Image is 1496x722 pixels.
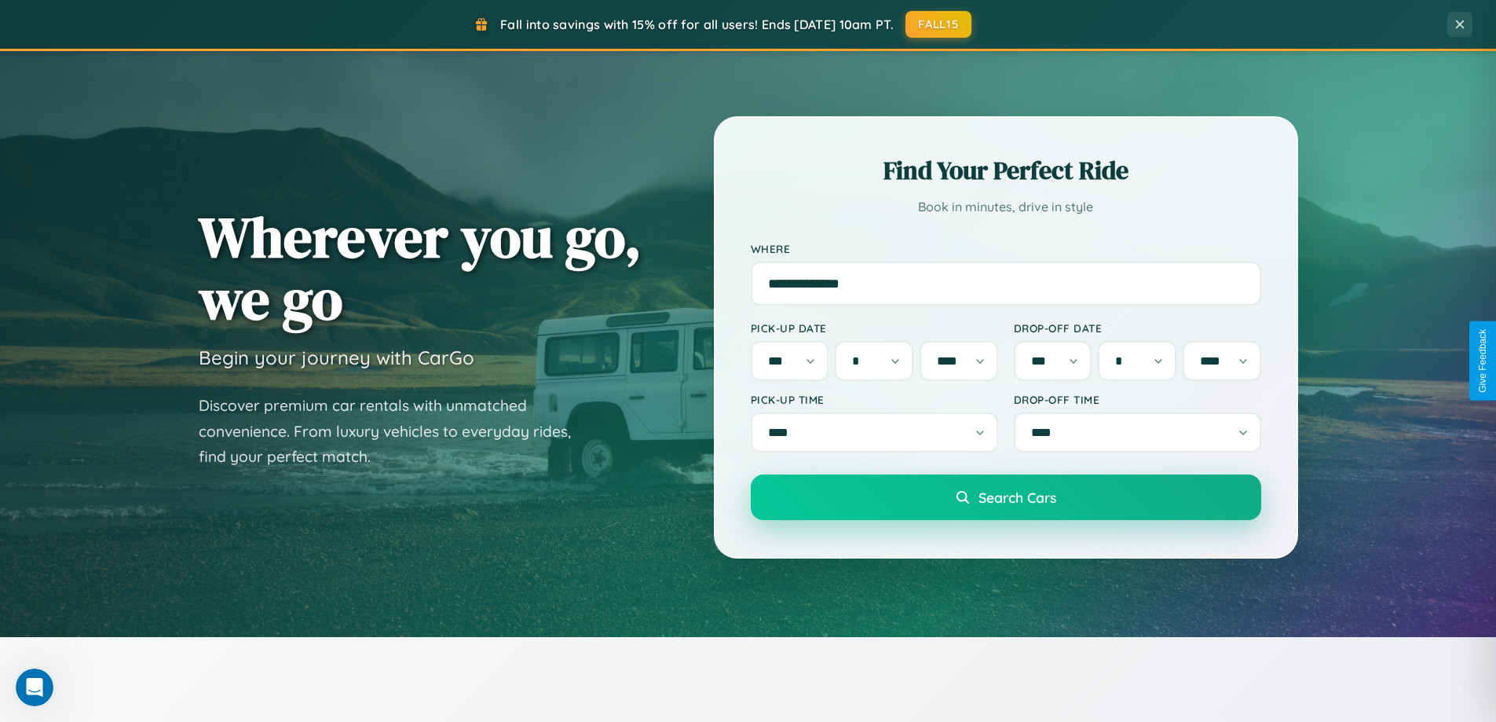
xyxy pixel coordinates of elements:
h3: Begin your journey with CarGo [199,346,474,369]
label: Pick-up Date [751,321,998,335]
span: Search Cars [978,489,1056,506]
label: Where [751,242,1261,255]
p: Book in minutes, drive in style [751,196,1261,218]
label: Drop-off Time [1014,393,1261,406]
button: Search Cars [751,475,1261,520]
div: Give Feedback [1477,329,1488,393]
iframe: Intercom live chat [16,669,53,706]
h2: Find Your Perfect Ride [751,153,1261,188]
label: Drop-off Date [1014,321,1261,335]
p: Discover premium car rentals with unmatched convenience. From luxury vehicles to everyday rides, ... [199,393,591,470]
label: Pick-up Time [751,393,998,406]
h1: Wherever you go, we go [199,206,642,330]
button: FALL15 [905,11,971,38]
span: Fall into savings with 15% off for all users! Ends [DATE] 10am PT. [500,16,894,32]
